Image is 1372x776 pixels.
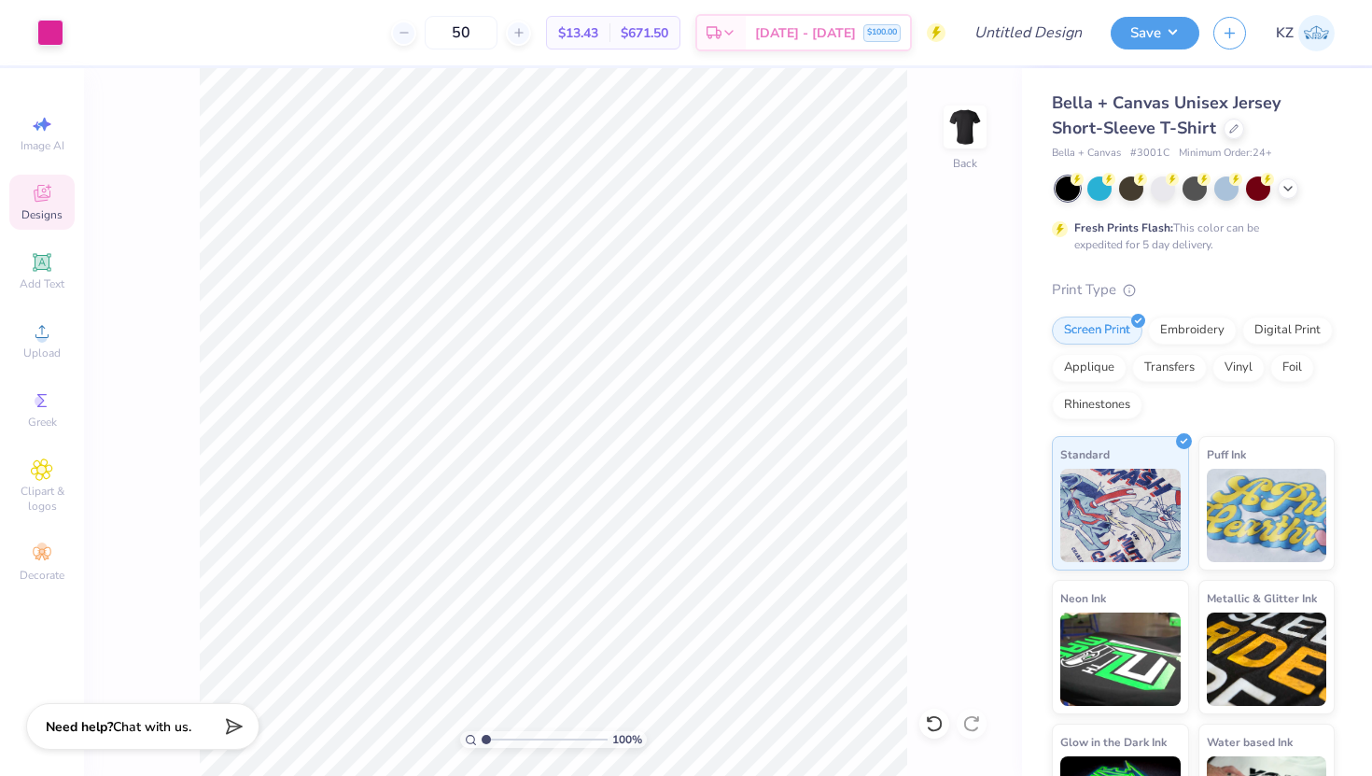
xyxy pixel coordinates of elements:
span: Decorate [20,568,64,583]
div: Digital Print [1242,317,1333,345]
div: Back [953,155,977,172]
img: Back [946,108,984,146]
img: Puff Ink [1207,469,1327,562]
input: Untitled Design [959,14,1097,51]
input: – – [425,16,497,49]
div: Foil [1270,354,1314,382]
span: $100.00 [867,26,897,39]
span: 100 % [612,731,642,748]
span: Add Text [20,276,64,291]
span: Greek [28,415,57,430]
button: Save [1111,17,1199,49]
span: Chat with us. [113,718,191,736]
span: Upload [23,346,61,360]
a: KZ [1276,15,1335,51]
div: Print Type [1052,279,1335,301]
div: This color can be expedited for 5 day delivery. [1074,219,1304,253]
strong: Need help? [46,718,113,736]
div: Embroidery [1148,317,1237,345]
span: KZ [1276,22,1294,44]
img: Standard [1060,469,1181,562]
span: Clipart & logos [9,484,75,514]
span: Water based Ink [1207,732,1293,752]
span: Metallic & Glitter Ink [1207,588,1317,608]
span: $13.43 [558,23,598,43]
span: Image AI [21,138,64,153]
span: # 3001C [1130,146,1169,162]
span: Designs [21,207,63,222]
span: Bella + Canvas [1052,146,1121,162]
span: Glow in the Dark Ink [1060,732,1167,752]
strong: Fresh Prints Flash: [1074,220,1173,235]
span: Puff Ink [1207,444,1246,464]
div: Applique [1052,354,1127,382]
img: Metallic & Glitter Ink [1207,613,1327,706]
div: Rhinestones [1052,391,1142,419]
div: Transfers [1132,354,1207,382]
span: Bella + Canvas Unisex Jersey Short-Sleeve T-Shirt [1052,92,1281,139]
div: Vinyl [1212,354,1265,382]
span: Minimum Order: 24 + [1179,146,1272,162]
img: Neon Ink [1060,613,1181,706]
div: Screen Print [1052,317,1142,345]
img: Kyla Zananiri [1298,15,1335,51]
span: Standard [1060,444,1110,464]
span: Neon Ink [1060,588,1106,608]
span: $671.50 [621,23,668,43]
span: [DATE] - [DATE] [755,23,856,43]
